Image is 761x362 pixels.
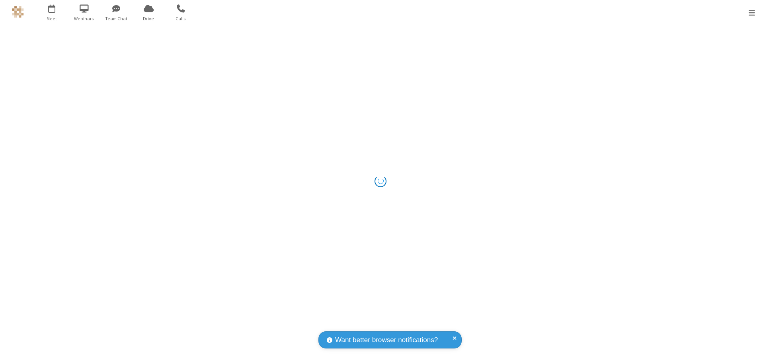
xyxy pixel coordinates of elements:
[134,15,164,22] span: Drive
[69,15,99,22] span: Webinars
[37,15,67,22] span: Meet
[166,15,196,22] span: Calls
[335,335,438,345] span: Want better browser notifications?
[101,15,131,22] span: Team Chat
[12,6,24,18] img: QA Selenium DO NOT DELETE OR CHANGE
